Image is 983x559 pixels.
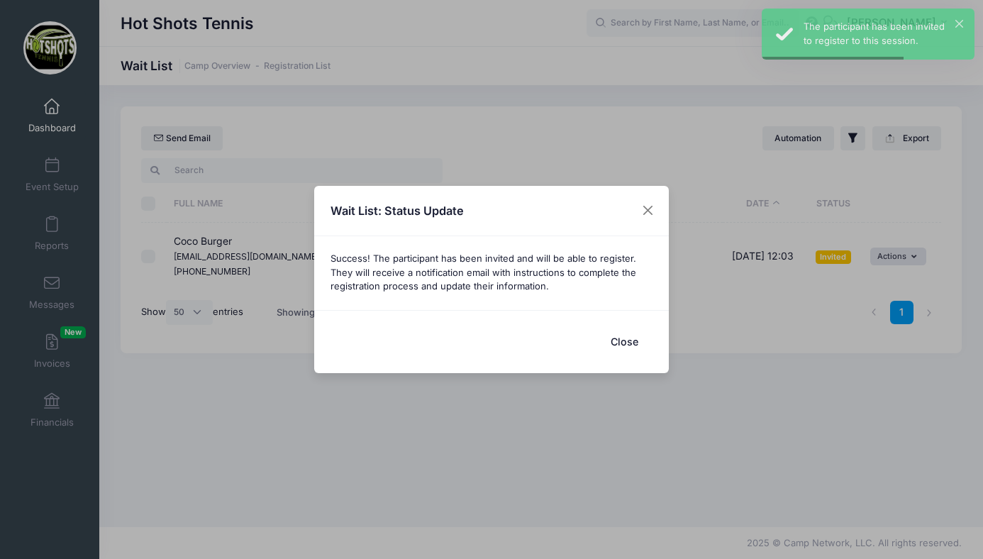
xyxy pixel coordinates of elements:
[635,198,661,223] button: Close
[314,236,669,310] div: Success! The participant has been invited and will be able to register. They will receive a notif...
[955,20,963,28] button: ×
[804,20,963,48] div: The participant has been invited to register to this session.
[331,202,464,219] h4: Wait List: Status Update
[596,326,652,357] button: Close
